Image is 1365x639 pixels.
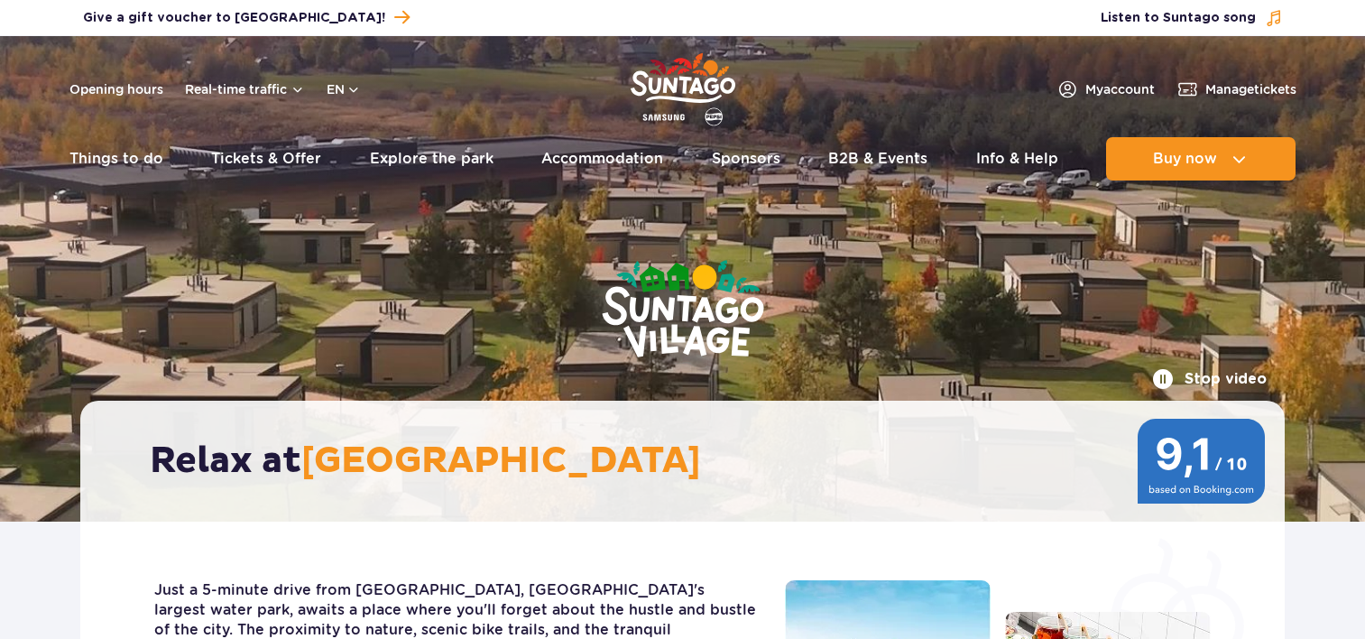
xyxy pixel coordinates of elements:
[1152,368,1267,390] button: Stop video
[976,137,1058,181] a: Info & Help
[1056,79,1155,100] a: Myaccount
[150,439,1233,484] h2: Relax at
[1136,419,1267,504] img: 9,1/10 wg ocen z Booking.com
[83,9,385,27] span: Give a gift voucher to [GEOGRAPHIC_DATA]!
[301,439,701,484] span: [GEOGRAPHIC_DATA]
[185,82,305,97] button: Real-time traffic
[1205,80,1296,98] span: Manage tickets
[1085,80,1155,98] span: My account
[69,80,163,98] a: Opening hours
[530,190,836,431] img: Suntago Village
[83,5,410,30] a: Give a gift voucher to [GEOGRAPHIC_DATA]!
[1101,9,1283,27] button: Listen to Suntago song
[828,137,927,181] a: B2B & Events
[541,137,663,181] a: Accommodation
[712,137,780,181] a: Sponsors
[370,137,493,181] a: Explore the park
[327,80,361,98] button: en
[1176,79,1296,100] a: Managetickets
[69,137,163,181] a: Things to do
[211,137,321,181] a: Tickets & Offer
[1101,9,1256,27] span: Listen to Suntago song
[1106,137,1296,181] button: Buy now
[1153,151,1217,167] span: Buy now
[631,45,735,128] a: Park of Poland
